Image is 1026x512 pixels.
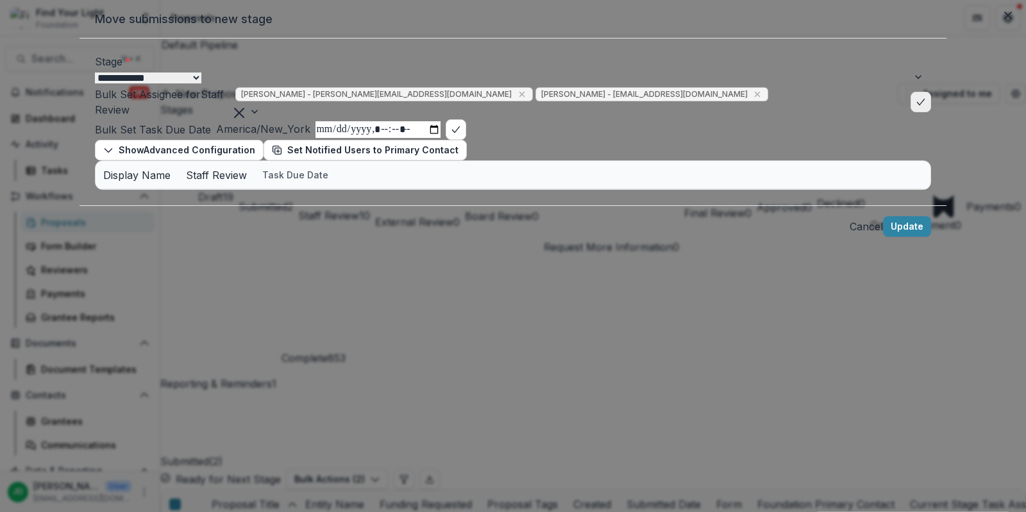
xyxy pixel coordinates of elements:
div: Display Name [96,167,178,183]
div: Remove Jake Goldbas - jgoldbas@fylf.org [751,88,764,101]
div: Staff Review [178,161,255,189]
div: Remove Jeffrey Dollinger - jdollinger@fylf.org [516,88,528,101]
button: Update [883,216,931,237]
div: Staff Review [178,167,255,183]
div: Task Due Date [255,168,336,182]
div: Display Name [96,161,178,189]
p: Bulk Set Assignee for Staff Review [95,87,229,117]
label: Stage [95,55,131,68]
p: Bulk Set Task Due Date [95,122,211,137]
span: [PERSON_NAME] - [PERSON_NAME][EMAIL_ADDRESS][DOMAIN_NAME] [241,90,512,99]
button: Close [998,5,1018,26]
span: America/New_York [216,123,310,135]
button: Set Notified Users to Primary Contact [264,140,467,160]
div: Task Due Date [255,161,415,189]
div: Clear selected options [234,104,244,119]
button: bulk-confirm-option [446,119,466,140]
button: ShowAdvanced Configuration [95,140,264,160]
button: Cancel [850,219,883,234]
span: [PERSON_NAME] - [EMAIL_ADDRESS][DOMAIN_NAME] [541,90,748,99]
button: bulk-confirm-option [911,92,931,112]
